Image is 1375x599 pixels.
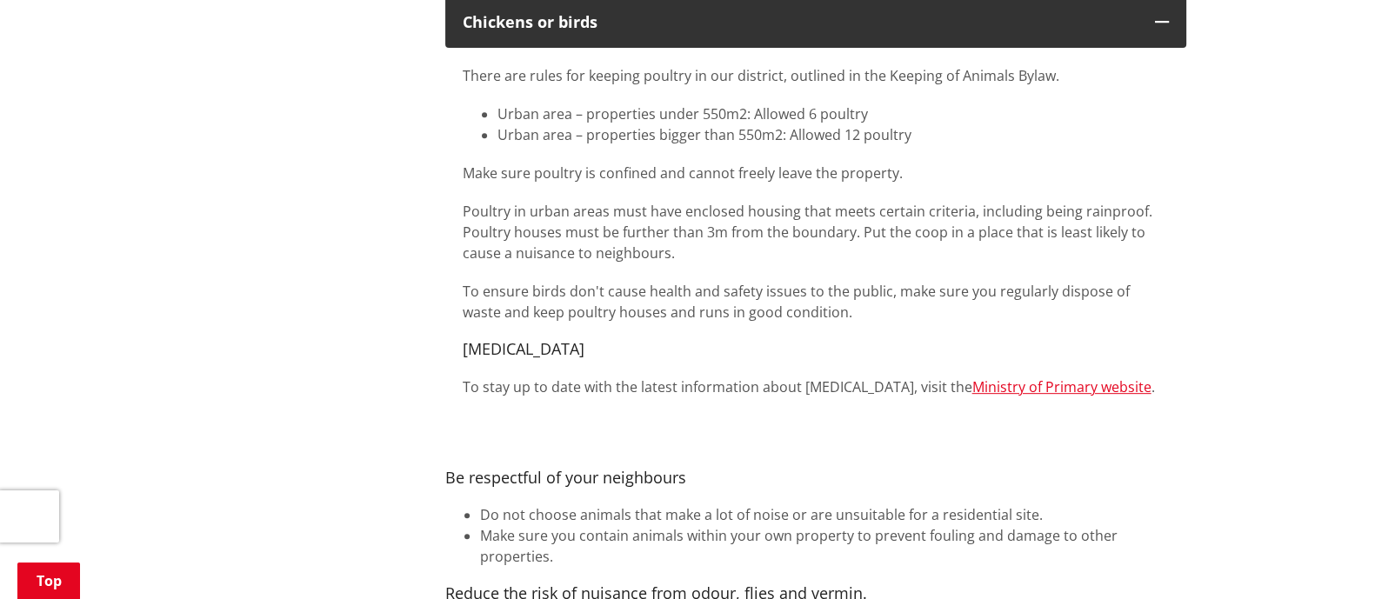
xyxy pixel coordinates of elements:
li: Do not choose animals that make a lot of noise or are unsuitable for a residential site. [480,504,1186,525]
span: There are rules for keeping poultry in our district, outlined in the Keeping of Animals Bylaw. [463,66,1059,85]
p: To stay up to date with the latest information about [MEDICAL_DATA], visit the . [463,376,1169,397]
li: Make sure you contain animals within your own property to prevent fouling and damage to other pro... [480,525,1186,567]
p: To ensure birds don't cause health and safety issues to the public, make sure you regularly dispo... [463,281,1169,323]
span: Poultry in urban areas must have enclosed housing that meets certain criteria, including being ra... [463,202,1152,263]
iframe: Messenger Launcher [1295,526,1358,589]
h4: Be respectful of your neighbours [445,449,1186,487]
p: Make sure poultry is confined and cannot freely leave the property. [463,163,1169,183]
p: Chickens or birds [463,14,1138,31]
a: Ministry of Primary website [972,377,1151,396]
li: Urban area – properties bigger than 550m2: Allowed 12 poultry [497,124,1169,145]
li: Urban area – properties under 550m2: Allowed 6 poultry [497,103,1169,124]
a: Top [17,562,80,599]
h4: [MEDICAL_DATA] [463,340,1169,359]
